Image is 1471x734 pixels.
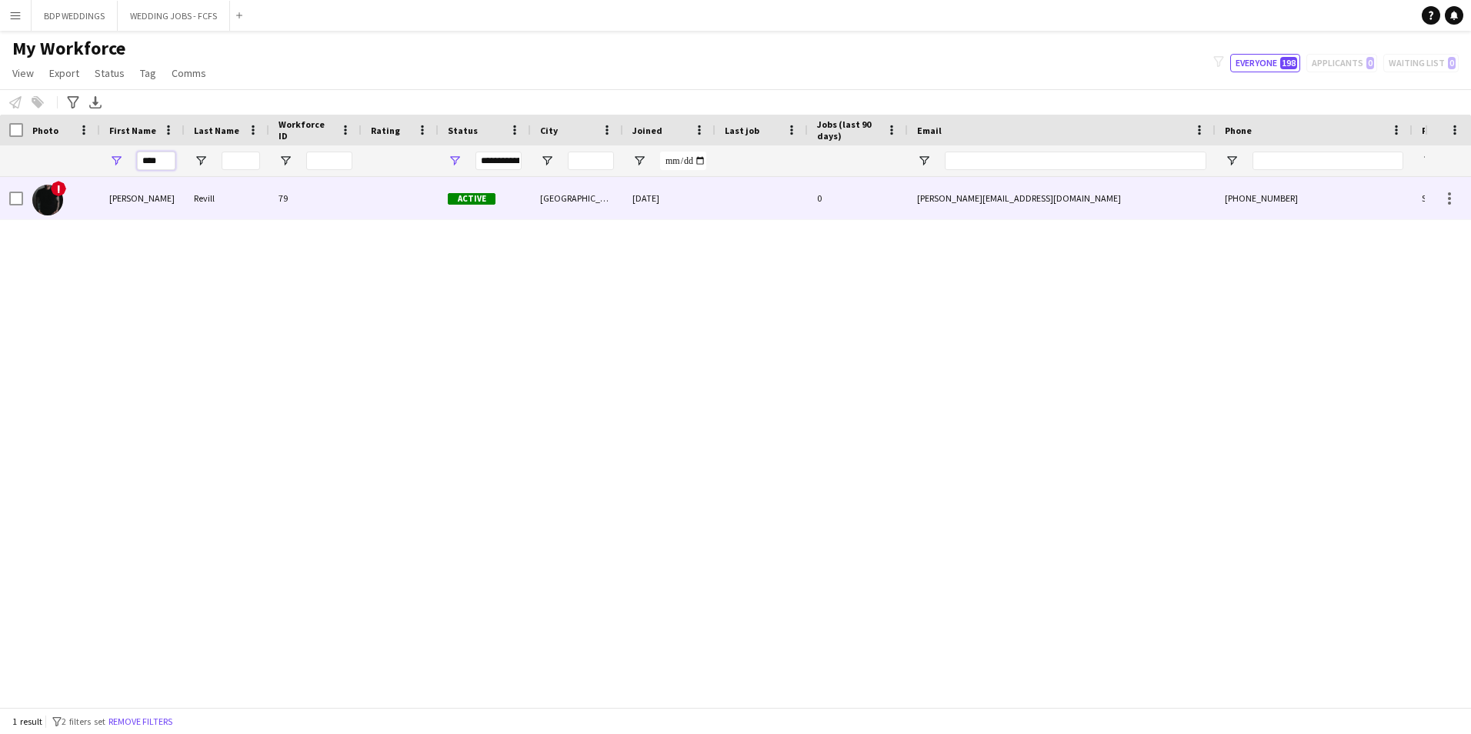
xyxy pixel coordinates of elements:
[185,177,269,219] div: Revill
[32,125,58,136] span: Photo
[1216,177,1413,219] div: [PHONE_NUMBER]
[623,177,715,219] div: [DATE]
[269,177,362,219] div: 79
[140,66,156,80] span: Tag
[1225,154,1239,168] button: Open Filter Menu
[165,63,212,83] a: Comms
[12,66,34,80] span: View
[660,152,706,170] input: Joined Filter Input
[109,154,123,168] button: Open Filter Menu
[32,1,118,31] button: BDP WEDDINGS
[448,125,478,136] span: Status
[88,63,131,83] a: Status
[808,177,908,219] div: 0
[172,66,206,80] span: Comms
[194,125,239,136] span: Last Name
[64,93,82,112] app-action-btn: Advanced filters
[49,66,79,80] span: Export
[12,37,125,60] span: My Workforce
[137,152,175,170] input: First Name Filter Input
[448,193,495,205] span: Active
[100,177,185,219] div: [PERSON_NAME]
[448,154,462,168] button: Open Filter Menu
[1422,125,1453,136] span: Profile
[725,125,759,136] span: Last job
[632,125,662,136] span: Joined
[1253,152,1403,170] input: Phone Filter Input
[945,152,1206,170] input: Email Filter Input
[118,1,230,31] button: WEDDING JOBS - FCFS
[917,125,942,136] span: Email
[43,63,85,83] a: Export
[1230,54,1300,72] button: Everyone198
[568,152,614,170] input: City Filter Input
[194,154,208,168] button: Open Filter Menu
[917,154,931,168] button: Open Filter Menu
[279,154,292,168] button: Open Filter Menu
[371,125,400,136] span: Rating
[531,177,623,219] div: [GEOGRAPHIC_DATA]
[6,63,40,83] a: View
[62,716,105,727] span: 2 filters set
[109,125,156,136] span: First Name
[279,118,334,142] span: Workforce ID
[817,118,880,142] span: Jobs (last 90 days)
[306,152,352,170] input: Workforce ID Filter Input
[105,713,175,730] button: Remove filters
[908,177,1216,219] div: [PERSON_NAME][EMAIL_ADDRESS][DOMAIN_NAME]
[632,154,646,168] button: Open Filter Menu
[51,181,66,196] span: !
[1225,125,1252,136] span: Phone
[540,154,554,168] button: Open Filter Menu
[86,93,105,112] app-action-btn: Export XLSX
[1422,154,1436,168] button: Open Filter Menu
[134,63,162,83] a: Tag
[222,152,260,170] input: Last Name Filter Input
[95,66,125,80] span: Status
[32,185,63,215] img: Eric Revill
[1280,57,1297,69] span: 198
[540,125,558,136] span: City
